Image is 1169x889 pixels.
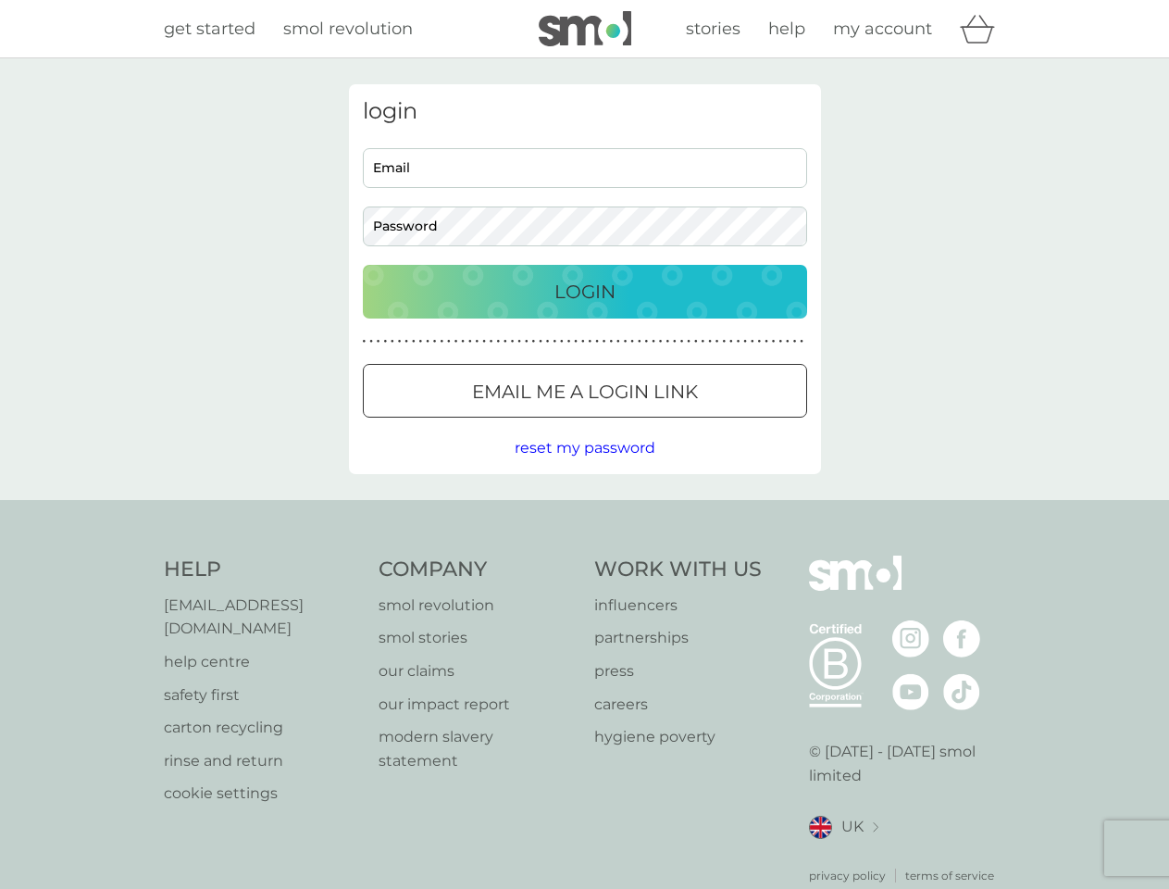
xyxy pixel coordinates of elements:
[751,337,754,346] p: ●
[379,725,576,772] a: modern slavery statement
[398,337,402,346] p: ●
[673,337,677,346] p: ●
[800,337,803,346] p: ●
[609,337,613,346] p: ●
[426,337,429,346] p: ●
[440,337,443,346] p: ●
[363,364,807,418] button: Email me a login link
[768,16,805,43] a: help
[686,16,740,43] a: stories
[560,337,564,346] p: ●
[960,10,1006,47] div: basket
[164,716,361,740] a: carton recycling
[164,650,361,674] a: help centre
[645,337,649,346] p: ●
[515,436,655,460] button: reset my password
[363,98,807,125] h3: login
[379,594,576,618] p: smol revolution
[363,265,807,319] button: Login
[164,594,361,641] a: [EMAIL_ADDRESS][DOMAIN_NAME]
[539,11,631,46] img: smol
[283,16,413,43] a: smol revolution
[363,337,367,346] p: ●
[702,337,705,346] p: ●
[758,337,762,346] p: ●
[659,337,663,346] p: ●
[765,337,768,346] p: ●
[768,19,805,39] span: help
[164,782,361,806] a: cookie settings
[594,626,762,650] a: partnerships
[379,693,576,717] a: our impact report
[454,337,458,346] p: ●
[624,337,628,346] p: ●
[482,337,486,346] p: ●
[772,337,776,346] p: ●
[383,337,387,346] p: ●
[581,337,585,346] p: ●
[594,725,762,749] a: hygiene poverty
[517,337,521,346] p: ●
[809,867,886,884] p: privacy policy
[567,337,571,346] p: ●
[433,337,437,346] p: ●
[715,337,719,346] p: ●
[594,594,762,618] a: influencers
[694,337,698,346] p: ●
[461,337,465,346] p: ●
[377,337,380,346] p: ●
[594,556,762,584] h4: Work With Us
[809,816,832,839] img: UK flag
[708,337,712,346] p: ●
[391,337,394,346] p: ●
[943,673,980,710] img: visit the smol Tiktok page
[680,337,684,346] p: ●
[476,337,479,346] p: ●
[833,19,932,39] span: my account
[892,620,929,657] img: visit the smol Instagram page
[574,337,578,346] p: ●
[164,683,361,707] a: safety first
[379,556,576,584] h4: Company
[554,277,616,307] p: Login
[686,19,740,39] span: stories
[164,556,361,584] h4: Help
[722,337,726,346] p: ●
[164,19,255,39] span: get started
[594,693,762,717] p: careers
[943,620,980,657] img: visit the smol Facebook page
[665,337,669,346] p: ●
[833,16,932,43] a: my account
[515,439,655,457] span: reset my password
[379,626,576,650] a: smol stories
[793,337,797,346] p: ●
[419,337,423,346] p: ●
[743,337,747,346] p: ●
[369,337,373,346] p: ●
[594,659,762,683] a: press
[164,16,255,43] a: get started
[603,337,606,346] p: ●
[737,337,740,346] p: ●
[447,337,451,346] p: ●
[553,337,556,346] p: ●
[892,673,929,710] img: visit the smol Youtube page
[638,337,641,346] p: ●
[905,867,994,884] a: terms of service
[404,337,408,346] p: ●
[532,337,536,346] p: ●
[841,815,864,839] span: UK
[164,749,361,773] a: rinse and return
[496,337,500,346] p: ●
